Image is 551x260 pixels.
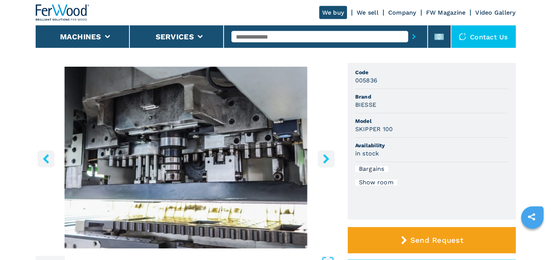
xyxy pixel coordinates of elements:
a: We buy [319,6,347,19]
span: Send Request [410,236,463,245]
button: Services [156,32,194,41]
button: right-button [318,150,335,167]
img: CNC for Flexible Drilling BIESSE SKIPPER 100 [36,67,336,248]
span: Model [355,117,508,125]
h3: 005836 [355,76,378,85]
button: submit-button [408,28,420,45]
div: Go to Slide 12 [36,67,336,248]
button: Send Request [348,227,516,253]
h3: SKIPPER 100 [355,125,393,133]
iframe: Chat [519,226,545,254]
a: We sell [357,9,378,16]
span: Code [355,69,508,76]
a: Company [388,9,416,16]
div: Show room [355,179,397,185]
a: FW Magazine [426,9,466,16]
a: Video Gallery [475,9,515,16]
a: sharethis [522,208,541,226]
h3: BIESSE [355,100,377,109]
img: Contact us [459,33,466,40]
div: Contact us [451,25,516,48]
div: Bargains [355,166,388,172]
img: Ferwood [36,4,90,21]
button: Machines [60,32,101,41]
span: Brand [355,93,508,100]
h3: in stock [355,149,379,158]
span: Availability [355,142,508,149]
button: left-button [38,150,54,167]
